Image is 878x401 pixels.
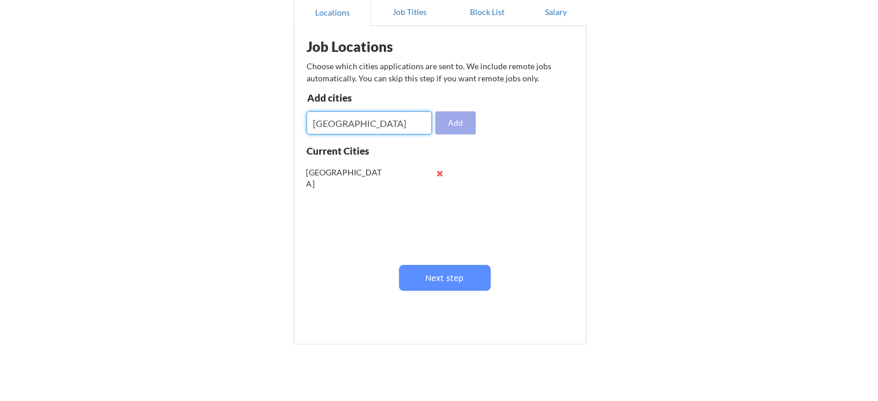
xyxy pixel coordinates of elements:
[307,93,427,103] div: Add cities
[307,167,382,189] div: [GEOGRAPHIC_DATA]
[307,111,432,134] input: Type here...
[435,111,476,134] button: Add
[307,146,394,156] div: Current Cities
[307,40,452,54] div: Job Locations
[399,265,491,291] button: Next step
[307,60,572,84] div: Choose which cities applications are sent to. We include remote jobs automatically. You can skip ...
